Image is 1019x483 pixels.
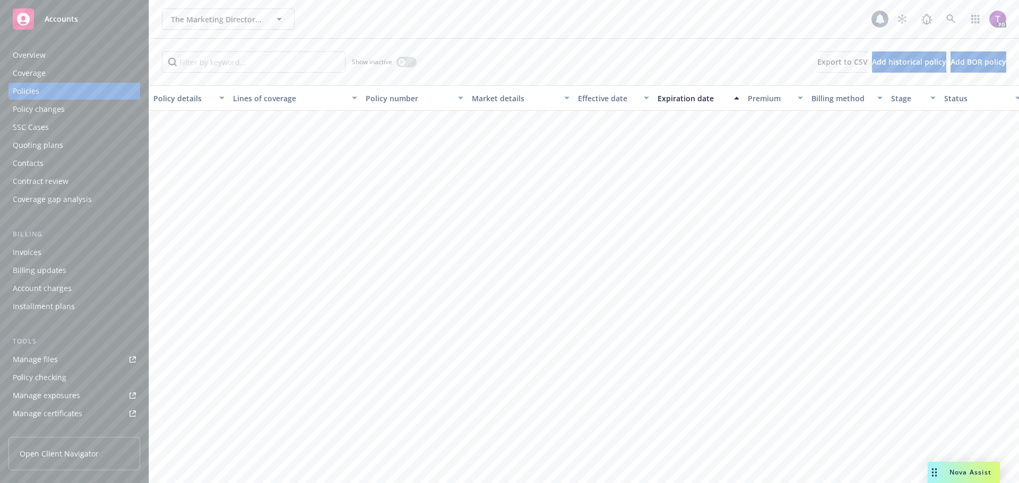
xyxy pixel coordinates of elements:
[744,85,807,111] button: Premium
[8,244,140,261] a: Invoices
[13,262,66,279] div: Billing updates
[928,462,941,483] div: Drag to move
[13,351,58,368] div: Manage files
[8,262,140,279] a: Billing updates
[8,229,140,240] div: Billing
[45,15,78,23] span: Accounts
[13,65,46,82] div: Coverage
[807,85,887,111] button: Billing method
[811,93,871,104] div: Billing method
[8,83,140,100] a: Policies
[658,93,728,104] div: Expiration date
[162,8,295,30] button: The Marketing Directors, Inc.
[13,83,39,100] div: Policies
[8,191,140,208] a: Coverage gap analysis
[817,51,868,73] button: Export to CSV
[8,137,140,154] a: Quoting plans
[366,93,452,104] div: Policy number
[13,369,66,386] div: Policy checking
[8,65,140,82] a: Coverage
[578,93,637,104] div: Effective date
[748,93,791,104] div: Premium
[951,57,1006,67] span: Add BOR policy
[653,85,744,111] button: Expiration date
[171,14,263,25] span: The Marketing Directors, Inc.
[162,51,346,73] input: Filter by keyword...
[13,244,41,261] div: Invoices
[13,173,68,190] div: Contract review
[8,336,140,347] div: Tools
[8,405,140,422] a: Manage certificates
[928,462,1000,483] button: Nova Assist
[872,51,946,73] button: Add historical policy
[8,351,140,368] a: Manage files
[891,93,924,104] div: Stage
[8,47,140,64] a: Overview
[13,298,75,315] div: Installment plans
[13,405,82,422] div: Manage certificates
[8,298,140,315] a: Installment plans
[944,93,1009,104] div: Status
[8,387,140,404] a: Manage exposures
[574,85,653,111] button: Effective date
[153,93,213,104] div: Policy details
[8,369,140,386] a: Policy checking
[872,57,946,67] span: Add historical policy
[13,191,92,208] div: Coverage gap analysis
[13,155,44,172] div: Contacts
[361,85,468,111] button: Policy number
[13,423,63,440] div: Manage BORs
[352,57,392,66] span: Show inactive
[8,155,140,172] a: Contacts
[916,8,937,30] a: Report a Bug
[951,51,1006,73] button: Add BOR policy
[940,8,962,30] a: Search
[13,47,46,64] div: Overview
[8,101,140,118] a: Policy changes
[8,173,140,190] a: Contract review
[817,57,868,67] span: Export to CSV
[949,468,991,477] span: Nova Assist
[13,137,63,154] div: Quoting plans
[965,8,986,30] a: Switch app
[149,85,229,111] button: Policy details
[472,93,558,104] div: Market details
[13,387,80,404] div: Manage exposures
[892,8,913,30] a: Stop snowing
[8,119,140,136] a: SSC Cases
[989,11,1006,28] img: photo
[8,423,140,440] a: Manage BORs
[13,101,65,118] div: Policy changes
[233,93,346,104] div: Lines of coverage
[887,85,940,111] button: Stage
[13,280,72,297] div: Account charges
[8,4,140,34] a: Accounts
[229,85,361,111] button: Lines of coverage
[20,448,99,459] span: Open Client Navigator
[13,119,49,136] div: SSC Cases
[468,85,574,111] button: Market details
[8,280,140,297] a: Account charges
